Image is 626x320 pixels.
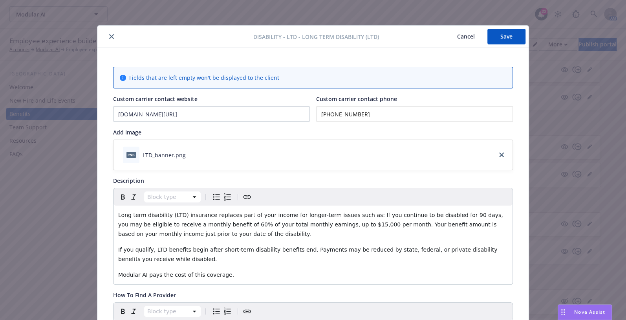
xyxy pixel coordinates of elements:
input: Add custom carrier contact phone [316,106,513,122]
button: close [107,32,116,41]
span: Disability - LTD - Long Term Disability (LTD) [253,33,379,41]
span: Custom carrier contact website [113,95,198,103]
button: Block type [144,191,201,202]
a: close [497,150,506,160]
button: download file [189,151,195,159]
span: Custom carrier contact phone [316,95,397,103]
button: Italic [128,306,139,317]
span: Modular AI pays the cost of this coverage. [118,272,234,278]
div: LTD_banner.png [143,151,186,159]
button: Bulleted list [211,306,222,317]
div: toggle group [211,191,233,202]
button: Create link [242,306,253,317]
span: Nova Assist [574,309,605,315]
button: Numbered list [222,306,233,317]
button: Create link [242,191,253,202]
span: png [126,152,136,158]
div: Drag to move [558,305,568,320]
input: Add custom carrier contact website [113,107,309,121]
span: Add image [113,129,141,136]
span: Long term disability (LTD) insurance replaces part of your income for longer-term issues such as:... [118,212,505,237]
button: Cancel [445,29,487,44]
span: How To Find A Provider [113,291,176,299]
span: Description [113,177,144,184]
span: If you qualify, LTD benefits begin after short-term disability benefits end. Payments may be redu... [118,246,499,262]
button: Bold [117,306,128,317]
button: Save [487,29,525,44]
button: Numbered list [222,191,233,202]
button: Nova Assist [558,304,612,320]
div: toggle group [211,306,233,317]
span: Fields that are left empty won't be displayed to the client [129,74,279,82]
button: Block type [144,306,201,317]
div: editable markdown [113,206,513,284]
button: Bulleted list [211,191,222,202]
button: Italic [128,191,139,202]
button: Bold [117,191,128,202]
